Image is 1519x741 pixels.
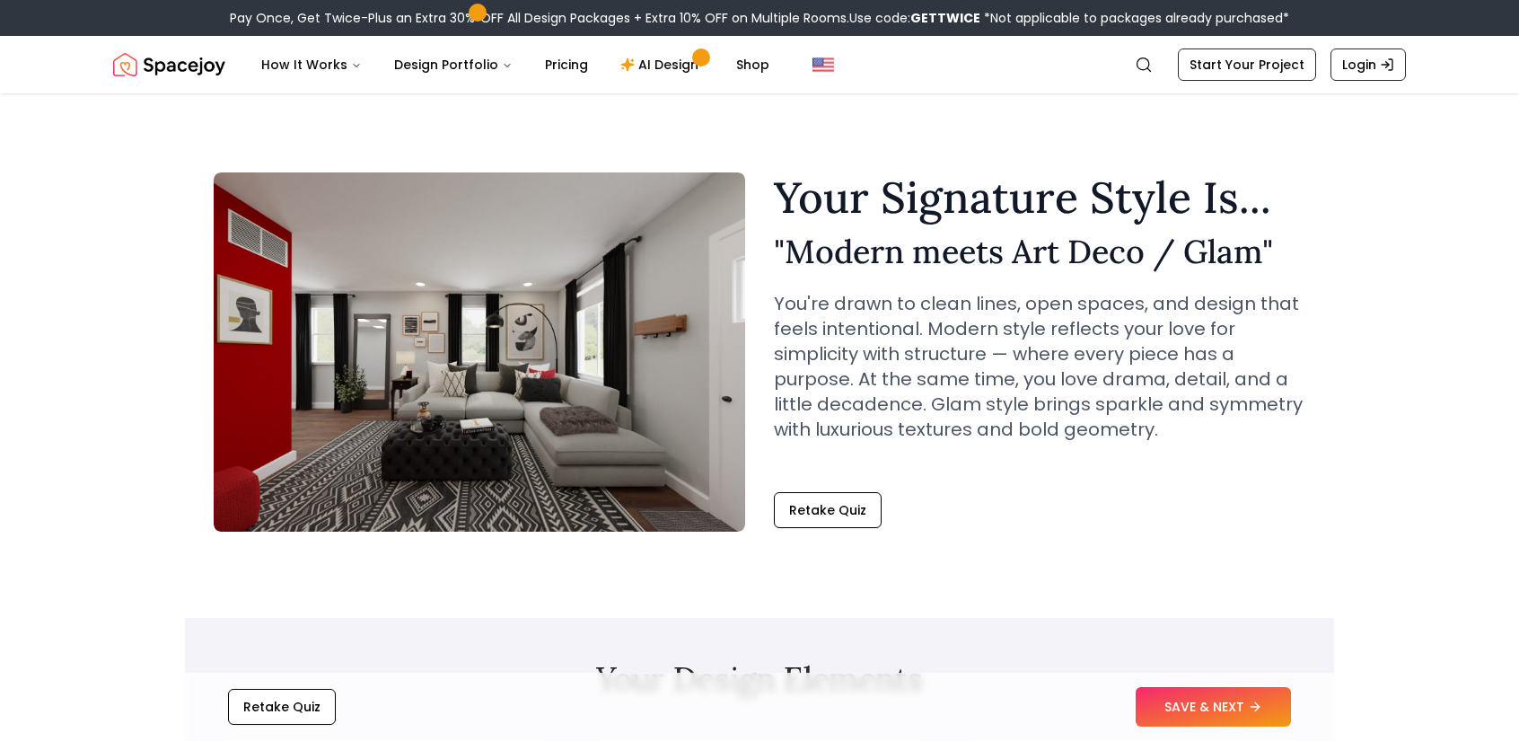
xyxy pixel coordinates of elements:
[849,9,980,27] span: Use code:
[722,47,784,83] a: Shop
[214,172,745,532] img: Modern meets Art Deco / Glam Style Example
[774,176,1305,219] h1: Your Signature Style Is...
[774,291,1305,442] p: You're drawn to clean lines, open spaces, and design that feels intentional. Modern style reflect...
[113,47,225,83] img: Spacejoy Logo
[774,234,1305,269] h2: " Modern meets Art Deco / Glam "
[1330,49,1406,81] a: Login
[380,47,527,83] button: Design Portfolio
[113,47,225,83] a: Spacejoy
[230,9,1289,27] div: Pay Once, Get Twice-Plus an Extra 30% OFF All Design Packages + Extra 10% OFF on Multiple Rooms.
[606,47,718,83] a: AI Design
[812,54,834,75] img: United States
[1178,49,1316,81] a: Start Your Project
[228,689,336,725] button: Retake Quiz
[1136,687,1291,727] button: SAVE & NEXT
[247,47,376,83] button: How It Works
[113,36,1406,93] nav: Global
[910,9,980,27] b: GETTWICE
[774,492,882,528] button: Retake Quiz
[214,661,1305,697] h2: Your Design Elements
[531,47,602,83] a: Pricing
[247,47,784,83] nav: Main
[980,9,1289,27] span: *Not applicable to packages already purchased*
